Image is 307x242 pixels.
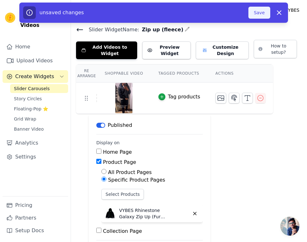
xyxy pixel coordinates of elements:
[3,224,68,237] a: Setup Docs
[10,104,68,113] a: Floating-Pop ⭐
[108,169,152,175] label: All Product Pages
[168,93,200,101] div: Tag products
[142,41,191,59] button: Preview Widget
[254,47,297,53] a: How to setup?
[14,116,36,122] span: Grid Wrap
[215,93,226,103] button: Change Thumbnail
[280,217,299,236] div: Open chat
[96,140,120,146] legend: Display on
[97,65,150,83] th: Shoppable Video
[15,73,54,80] span: Create Widgets
[3,70,68,83] button: Create Widgets
[10,84,68,93] a: Slider Carousels
[3,54,68,67] a: Upload Videos
[3,199,68,212] a: Pricing
[103,159,136,165] label: Product Page
[208,65,273,83] th: Actions
[10,125,68,133] a: Banner Video
[185,25,190,34] div: Edit Name
[108,177,165,183] label: Specific Product Pages
[104,207,117,220] img: VYBES Rhinestone Galaxy Zip Up (Fur Lined)
[14,85,50,92] span: Slider Carousels
[14,106,48,112] span: Floating-Pop ⭐
[3,40,68,53] a: Home
[248,7,270,19] button: Save
[158,93,200,101] button: Tag products
[3,137,68,149] a: Analytics
[115,83,133,113] img: tn-75909306c6d644bfb53ba9c8fc8459bb.png
[14,96,42,102] span: Story Circles
[76,41,137,59] button: Add Videos to Widget
[108,121,132,129] p: Published
[10,94,68,103] a: Story Circles
[254,40,297,58] button: How to setup?
[3,212,68,224] a: Partners
[14,126,44,132] span: Banner Video
[151,65,208,83] th: Tagged Products
[76,65,97,83] th: Re Arrange
[103,149,132,155] label: Home Page
[101,189,144,200] button: Select Products
[3,151,68,163] a: Settings
[103,228,142,234] label: Collection Page
[40,9,84,16] span: unsaved changes
[196,41,249,59] button: Customize Design
[139,26,183,34] span: Zip up (fleece)
[189,208,200,219] button: Delete widget
[84,26,139,34] span: Slider Widget Name:
[119,207,167,220] p: VYBES Rhinestone Galaxy Zip Up (Fur Lined)
[10,115,68,123] a: Grid Wrap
